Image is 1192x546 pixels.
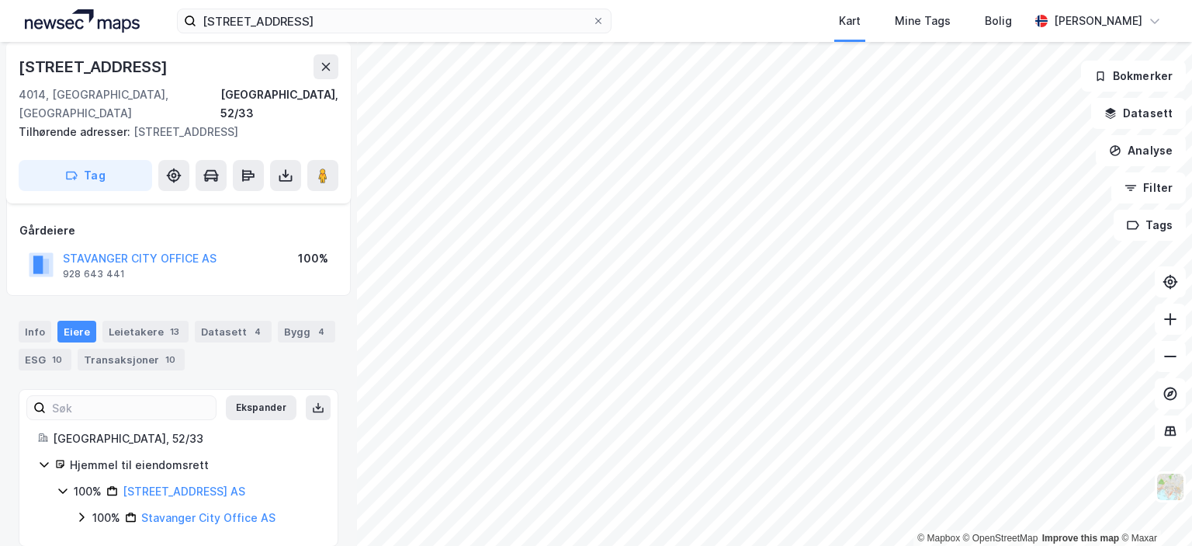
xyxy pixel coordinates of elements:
a: OpenStreetMap [963,533,1038,544]
div: 928 643 441 [63,268,125,280]
div: 13 [167,324,182,339]
span: Tilhørende adresser: [19,125,133,138]
div: Info [19,321,51,343]
button: Ekspander [226,395,296,420]
div: Hjemmel til eiendomsrett [70,456,319,475]
div: Bolig [985,12,1012,30]
div: 4 [314,324,329,339]
div: Kart [839,12,861,30]
div: Leietakere [102,321,189,343]
button: Tag [19,160,152,191]
button: Datasett [1091,98,1186,129]
button: Filter [1111,172,1186,203]
div: Bygg [278,321,335,343]
input: Søk [46,396,216,419]
img: logo.a4113a55bc3d86da70a041830d287a7e.svg [25,9,140,33]
div: 100% [92,509,120,527]
div: 100% [298,249,328,268]
div: ESG [19,349,71,370]
div: Eiere [57,321,96,343]
div: 10 [49,352,65,367]
div: Transaksjoner [78,349,185,370]
div: 10 [162,352,178,367]
div: Datasett [195,321,272,343]
input: Søk på adresse, matrikkel, gårdeiere, leietakere eller personer [196,9,592,33]
div: [PERSON_NAME] [1054,12,1142,30]
button: Bokmerker [1081,61,1186,92]
a: Improve this map [1042,533,1119,544]
div: Mine Tags [895,12,951,30]
div: 100% [74,482,102,501]
a: [STREET_ADDRESS] AS [123,485,245,498]
div: Gårdeiere [19,221,338,240]
div: [STREET_ADDRESS] [19,123,326,141]
button: Tags [1114,210,1186,241]
a: Mapbox [917,533,960,544]
button: Analyse [1096,135,1186,166]
div: 4014, [GEOGRAPHIC_DATA], [GEOGRAPHIC_DATA] [19,85,220,123]
div: 4 [250,324,265,339]
a: Stavanger City Office AS [141,511,275,524]
iframe: Chat Widget [1114,471,1192,546]
div: [GEOGRAPHIC_DATA], 52/33 [220,85,338,123]
div: [GEOGRAPHIC_DATA], 52/33 [53,429,319,448]
div: [STREET_ADDRESS] [19,54,171,79]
